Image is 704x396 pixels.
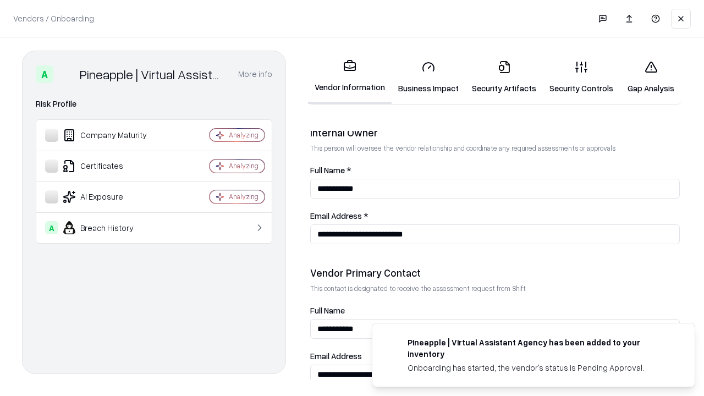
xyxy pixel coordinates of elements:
a: Vendor Information [308,51,392,104]
label: Full Name * [310,166,680,174]
p: This contact is designated to receive the assessment request from Shift [310,284,680,293]
div: Pineapple | Virtual Assistant Agency [80,65,225,83]
div: Certificates [45,159,177,173]
div: AI Exposure [45,190,177,204]
p: Vendors / Onboarding [13,13,94,24]
div: Onboarding has started, the vendor's status is Pending Approval. [408,362,668,373]
label: Email Address * [310,212,680,220]
div: Company Maturity [45,129,177,142]
label: Email Address [310,352,680,360]
div: Analyzing [229,130,258,140]
p: This person will oversee the vendor relationship and coordinate any required assessments or appro... [310,144,680,153]
div: Breach History [45,221,177,234]
div: Analyzing [229,192,258,201]
a: Gap Analysis [620,52,682,103]
div: Analyzing [229,161,258,170]
a: Business Impact [392,52,465,103]
a: Security Artifacts [465,52,543,103]
label: Full Name [310,306,680,315]
div: A [45,221,58,234]
div: Pineapple | Virtual Assistant Agency has been added to your inventory [408,337,668,360]
div: Risk Profile [36,97,272,111]
div: Vendor Primary Contact [310,266,680,279]
div: Internal Owner [310,126,680,139]
button: More info [238,64,272,84]
img: trypineapple.com [386,337,399,350]
a: Security Controls [543,52,620,103]
div: A [36,65,53,83]
img: Pineapple | Virtual Assistant Agency [58,65,75,83]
